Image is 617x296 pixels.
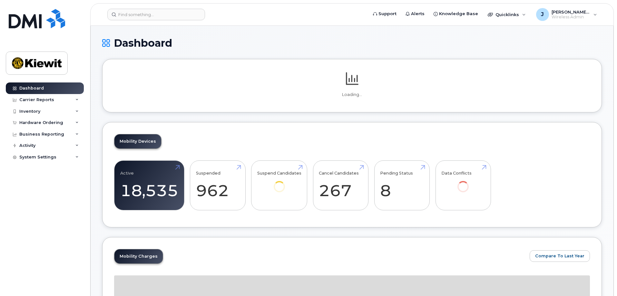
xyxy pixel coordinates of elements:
[102,37,602,49] h1: Dashboard
[530,250,590,262] button: Compare To Last Year
[319,164,362,207] a: Cancel Candidates 267
[441,164,485,201] a: Data Conflicts
[114,92,590,98] p: Loading...
[257,164,301,201] a: Suspend Candidates
[380,164,424,207] a: Pending Status 8
[114,249,163,263] a: Mobility Charges
[114,134,161,148] a: Mobility Devices
[535,253,584,259] span: Compare To Last Year
[120,164,178,207] a: Active 18,535
[196,164,240,207] a: Suspended 962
